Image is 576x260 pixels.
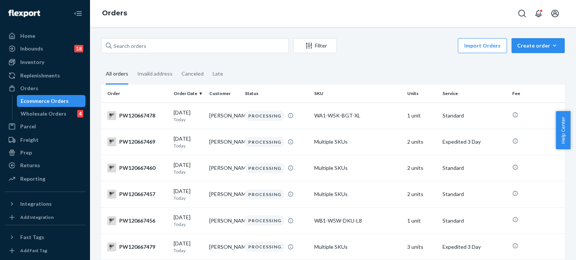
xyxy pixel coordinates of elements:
div: Prep [20,149,32,156]
div: Integrations [20,200,52,208]
div: Add Fast Tag [20,247,47,254]
div: [DATE] [174,240,203,254]
div: Replenishments [20,72,60,79]
a: Parcel [4,120,85,132]
div: WB1-W5W-DKU-L8 [314,217,401,224]
div: PW120667479 [107,242,168,251]
td: Multiple SKUs [311,155,404,181]
div: [DATE] [174,214,203,227]
p: Today [174,195,203,201]
button: Filter [293,38,337,53]
a: Replenishments [4,70,85,82]
div: Freight [20,136,39,144]
p: Today [174,116,203,123]
div: PROCESSING [245,137,285,147]
div: Add Integration [20,214,54,220]
a: Orders [102,9,127,17]
div: WA1-W5K-BGT-XL [314,112,401,119]
td: 2 units [404,155,440,181]
div: Invalid address [137,64,172,83]
td: Multiple SKUs [311,234,404,260]
img: Flexport logo [8,10,40,17]
p: Standard [442,190,506,198]
td: [PERSON_NAME] [206,181,242,207]
button: Open Search Box [514,6,529,21]
div: PW120667478 [107,111,168,120]
td: [PERSON_NAME] [206,234,242,260]
td: Multiple SKUs [311,181,404,207]
th: SKU [311,85,404,103]
div: PW120667469 [107,137,168,146]
th: Units [404,85,440,103]
div: PW120667456 [107,216,168,225]
a: Add Fast Tag [4,246,85,255]
div: Create order [517,42,559,49]
td: [PERSON_NAME] [206,155,242,181]
div: Fast Tags [20,233,44,241]
ol: breadcrumbs [96,3,133,24]
p: Today [174,143,203,149]
button: Close Navigation [70,6,85,21]
button: Open notifications [531,6,546,21]
div: PROCESSING [245,189,285,199]
td: 1 unit [404,103,440,129]
div: Filter [294,42,336,49]
p: Standard [442,112,506,119]
a: Home [4,30,85,42]
td: [PERSON_NAME] [206,103,242,129]
td: [PERSON_NAME] [206,208,242,234]
div: PROCESSING [245,215,285,226]
a: Add Integration [4,213,85,222]
div: 18 [74,45,83,52]
div: PROCESSING [245,163,285,173]
p: Expedited 3 Day [442,243,506,251]
button: Integrations [4,198,85,210]
th: Fee [509,85,565,103]
div: Inbounds [20,45,43,52]
div: Reporting [20,175,45,183]
th: Service [439,85,509,103]
a: Inbounds18 [4,43,85,55]
a: Ecommerce Orders [17,95,86,107]
button: Fast Tags [4,231,85,243]
input: Search orders [101,38,289,53]
div: PROCESSING [245,111,285,121]
div: PW120667457 [107,190,168,199]
p: Today [174,169,203,175]
a: Orders [4,82,85,94]
p: Expedited 3 Day [442,138,506,146]
button: Import Orders [458,38,507,53]
a: Reporting [4,173,85,185]
div: Ecommerce Orders [21,97,69,105]
div: [DATE] [174,187,203,201]
th: Status [242,85,311,103]
a: Freight [4,134,85,146]
div: Inventory [20,58,44,66]
div: [DATE] [174,161,203,175]
td: Multiple SKUs [311,129,404,155]
a: Inventory [4,56,85,68]
div: Customer [209,90,239,97]
a: Returns [4,159,85,171]
div: PROCESSING [245,242,285,252]
button: Help Center [556,111,570,149]
td: 2 units [404,181,440,207]
div: Home [20,32,35,40]
p: Today [174,221,203,227]
button: Open account menu [547,6,562,21]
p: Standard [442,217,506,224]
td: 2 units [404,129,440,155]
a: Wholesale Orders4 [17,108,86,120]
div: [DATE] [174,135,203,149]
p: Today [174,247,203,254]
a: Prep [4,147,85,159]
div: 4 [77,110,83,117]
div: Parcel [20,123,36,130]
div: Canceled [181,64,204,83]
div: Returns [20,162,40,169]
th: Order Date [171,85,206,103]
div: PW120667460 [107,163,168,172]
div: Orders [20,85,38,92]
div: [DATE] [174,109,203,123]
